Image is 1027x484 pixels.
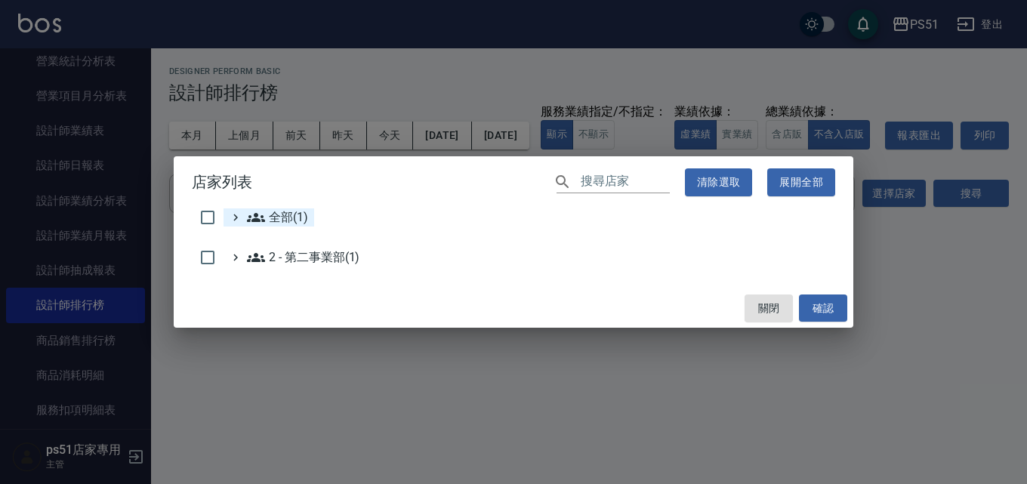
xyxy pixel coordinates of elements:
[767,168,835,196] button: 展開全部
[247,248,359,267] span: 2 - 第二事業部(1)
[174,156,853,208] h2: 店家列表
[247,208,308,227] span: 全部(1)
[799,294,847,322] button: 確認
[745,294,793,322] button: 關閉
[685,168,753,196] button: 清除選取
[581,171,670,193] input: 搜尋店家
